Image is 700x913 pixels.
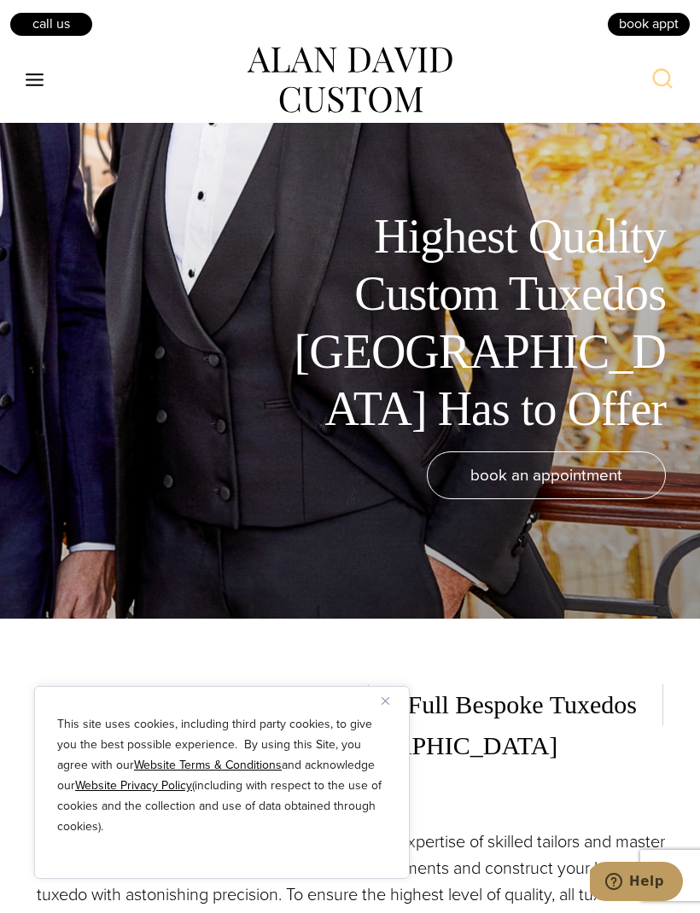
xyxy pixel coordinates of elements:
p: This site uses cookies, including third party cookies, to give you the best possible experience. ... [57,714,387,837]
a: book appt [606,11,691,37]
a: Website Terms & Conditions [134,756,282,774]
span: Family Owned Since [DATE] [37,684,368,725]
button: View Search Form [642,60,683,101]
a: book an appointment [427,451,666,499]
img: Close [382,697,389,705]
span: Full Bespoke Tuxedos [382,684,663,725]
h1: Highest Quality Custom Tuxedos [GEOGRAPHIC_DATA] Has to Offer [282,208,666,438]
a: Call Us [9,11,94,37]
span: book an appointment [470,462,622,487]
a: Website Privacy Policy [75,776,192,794]
iframe: Opens a widget where you can chat to one of our agents [590,862,683,904]
button: Open menu [17,65,53,96]
button: Close [382,690,402,711]
img: alan david custom [248,47,452,113]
